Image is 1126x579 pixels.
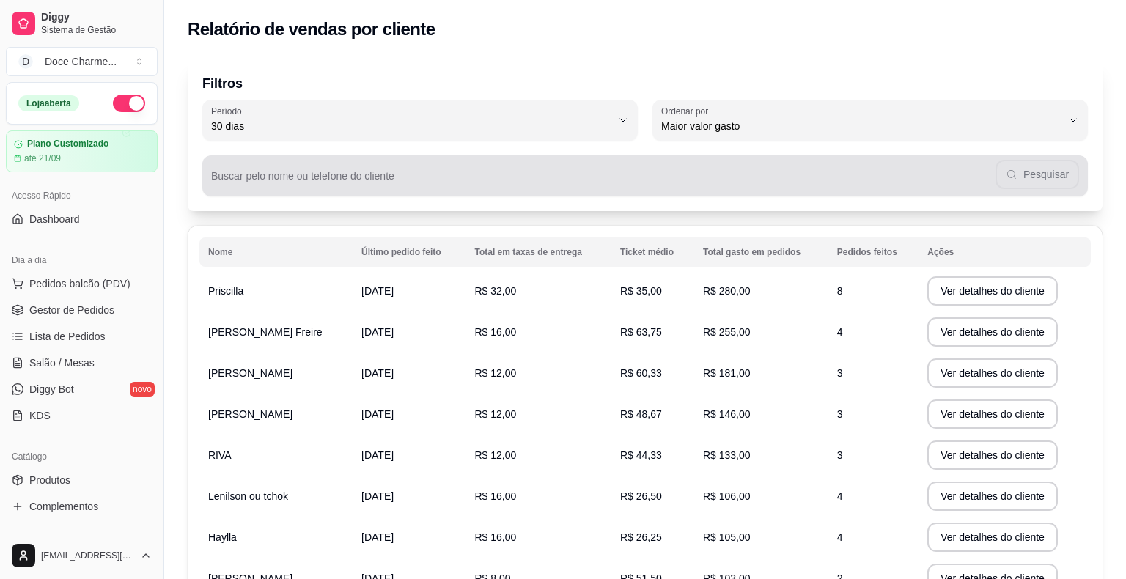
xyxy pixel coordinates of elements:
[837,449,843,461] span: 3
[18,95,79,111] div: Loja aberta
[41,24,152,36] span: Sistema de Gestão
[474,408,516,420] span: R$ 12,00
[474,490,516,502] span: R$ 16,00
[361,285,394,297] span: [DATE]
[29,329,106,344] span: Lista de Pedidos
[24,152,61,164] article: até 21/09
[29,473,70,487] span: Produtos
[620,490,662,502] span: R$ 26,50
[208,408,292,420] span: [PERSON_NAME]
[6,298,158,322] a: Gestor de Pedidos
[837,326,843,338] span: 4
[29,212,80,226] span: Dashboard
[927,317,1058,347] button: Ver detalhes do cliente
[703,490,751,502] span: R$ 106,00
[703,285,751,297] span: R$ 280,00
[202,100,638,141] button: Período30 dias
[837,490,843,502] span: 4
[361,408,394,420] span: [DATE]
[620,326,662,338] span: R$ 63,75
[620,408,662,420] span: R$ 48,67
[837,285,843,297] span: 8
[41,11,152,24] span: Diggy
[29,382,74,397] span: Diggy Bot
[703,367,751,379] span: R$ 181,00
[6,495,158,518] a: Complementos
[6,207,158,231] a: Dashboard
[6,538,158,573] button: [EMAIL_ADDRESS][DOMAIN_NAME]
[361,449,394,461] span: [DATE]
[6,468,158,492] a: Produtos
[211,119,611,133] span: 30 dias
[6,445,158,468] div: Catálogo
[620,531,662,543] span: R$ 26,25
[29,303,114,317] span: Gestor de Pedidos
[620,449,662,461] span: R$ 44,33
[474,531,516,543] span: R$ 16,00
[837,531,843,543] span: 4
[211,174,996,189] input: Buscar pelo nome ou telefone do cliente
[353,237,466,267] th: Último pedido feito
[474,367,516,379] span: R$ 12,00
[29,355,95,370] span: Salão / Mesas
[6,325,158,348] a: Lista de Pedidos
[113,95,145,112] button: Alterar Status
[361,326,394,338] span: [DATE]
[6,404,158,427] a: KDS
[474,285,516,297] span: R$ 32,00
[6,351,158,375] a: Salão / Mesas
[652,100,1088,141] button: Ordenar porMaior valor gasto
[211,105,246,117] label: Período
[29,276,130,291] span: Pedidos balcão (PDV)
[45,54,117,69] div: Doce Charme ...
[694,237,828,267] th: Total gasto em pedidos
[703,326,751,338] span: R$ 255,00
[6,6,158,41] a: DiggySistema de Gestão
[828,237,919,267] th: Pedidos feitos
[919,237,1091,267] th: Ações
[661,105,713,117] label: Ordenar por
[474,449,516,461] span: R$ 12,00
[18,54,33,69] span: D
[208,285,243,297] span: Priscilla
[661,119,1061,133] span: Maior valor gasto
[620,367,662,379] span: R$ 60,33
[837,367,843,379] span: 3
[208,367,292,379] span: [PERSON_NAME]
[208,531,237,543] span: Haylla
[208,490,288,502] span: Lenilson ou tchok
[837,408,843,420] span: 3
[703,449,751,461] span: R$ 133,00
[703,408,751,420] span: R$ 146,00
[199,237,353,267] th: Nome
[208,326,323,338] span: [PERSON_NAME] Freire
[611,237,694,267] th: Ticket médio
[202,73,1088,94] p: Filtros
[927,523,1058,552] button: Ver detalhes do cliente
[6,248,158,272] div: Dia a dia
[927,358,1058,388] button: Ver detalhes do cliente
[361,490,394,502] span: [DATE]
[927,276,1058,306] button: Ver detalhes do cliente
[41,550,134,561] span: [EMAIL_ADDRESS][DOMAIN_NAME]
[188,18,435,41] h2: Relatório de vendas por cliente
[208,449,232,461] span: RIVA
[6,47,158,76] button: Select a team
[927,482,1058,511] button: Ver detalhes do cliente
[6,184,158,207] div: Acesso Rápido
[361,367,394,379] span: [DATE]
[466,237,611,267] th: Total em taxas de entrega
[27,139,108,150] article: Plano Customizado
[6,272,158,295] button: Pedidos balcão (PDV)
[6,130,158,172] a: Plano Customizadoaté 21/09
[927,440,1058,470] button: Ver detalhes do cliente
[361,531,394,543] span: [DATE]
[927,399,1058,429] button: Ver detalhes do cliente
[29,408,51,423] span: KDS
[6,377,158,401] a: Diggy Botnovo
[29,499,98,514] span: Complementos
[474,326,516,338] span: R$ 16,00
[703,531,751,543] span: R$ 105,00
[620,285,662,297] span: R$ 35,00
